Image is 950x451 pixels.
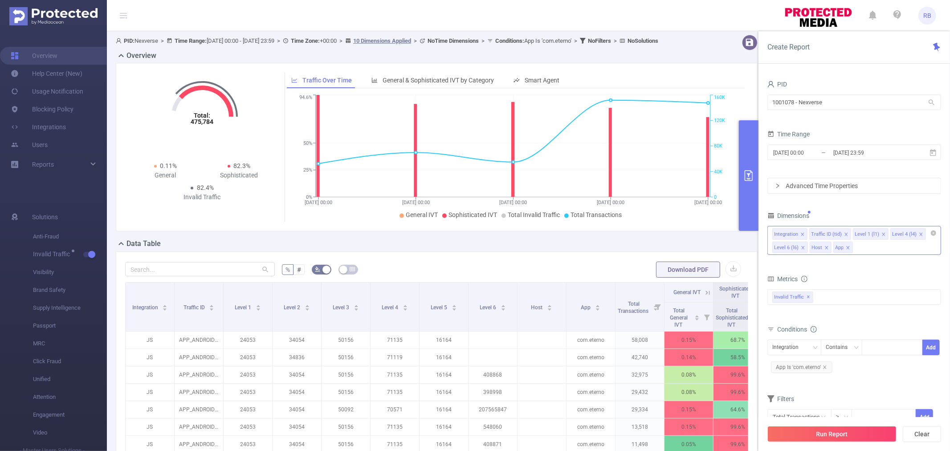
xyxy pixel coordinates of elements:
p: 548060 [469,418,517,435]
p: 0.08% [665,384,713,401]
div: Level 4 (l4) [892,229,917,240]
p: 50156 [322,418,370,435]
span: 82.3% [234,162,251,169]
a: Overview [11,47,57,65]
span: Level 2 [284,304,302,311]
p: 64.6% [714,401,762,418]
div: Invalid Traffic [166,193,239,202]
p: APP_ANDROID_BANNER [175,349,223,366]
p: 50156 [322,332,370,348]
span: App [581,304,592,311]
span: App Is 'com.eterno' [771,361,832,373]
p: 207565847 [469,401,517,418]
span: % [285,266,290,273]
p: 29,432 [616,384,664,401]
p: 24053 [224,332,272,348]
p: JS [126,366,174,383]
div: ≥ [836,410,845,424]
p: 16164 [420,401,468,418]
div: Sort [354,303,359,309]
span: Total Sophisticated IVT [716,307,748,328]
span: Host [531,304,544,311]
span: Nexverse [DATE] 00:00 - [DATE] 23:59 +00:00 [116,37,658,44]
i: icon: bg-colors [315,266,320,272]
tspan: [DATE] 00:00 [597,200,624,205]
button: Run Report [767,426,897,442]
i: icon: caret-down [163,307,167,310]
tspan: 40K [714,169,722,175]
p: 71135 [371,384,419,401]
i: icon: down [854,345,859,351]
i: icon: close [844,232,848,238]
i: Filter menu [652,283,664,331]
p: 34054 [273,366,321,383]
button: Add [916,409,933,425]
p: 34054 [273,384,321,401]
span: Time Range [767,131,810,138]
div: Level 1 (l1) [855,229,879,240]
p: 0.08% [665,366,713,383]
p: 70571 [371,401,419,418]
div: General [129,171,202,180]
i: icon: bar-chart [371,77,378,83]
i: icon: close [801,246,805,251]
p: 24053 [224,384,272,401]
i: icon: caret-down [452,307,457,310]
a: Blocking Policy [11,100,73,118]
a: Reports [32,156,54,173]
tspan: [DATE] 00:00 [499,200,527,205]
button: Download PDF [656,262,720,278]
i: icon: caret-down [354,307,359,310]
div: Sophisticated [202,171,276,180]
i: icon: caret-down [209,307,214,310]
li: Host [810,242,832,253]
span: Dimensions [767,212,809,219]
div: Sort [547,303,552,309]
p: 34054 [273,401,321,418]
p: 0.14% [665,349,713,366]
p: 398998 [469,384,517,401]
span: General & Sophisticated IVT by Category [383,77,494,84]
p: JS [126,384,174,401]
span: Sophisticated IVT [448,211,497,218]
span: Sophisticated IVT [719,286,752,299]
p: com.eterno [567,384,615,401]
p: 32,975 [616,366,664,383]
i: icon: caret-up [595,303,600,306]
a: Usage Notification [11,82,83,100]
tspan: 120K [714,118,725,123]
span: 0.11% [160,162,177,169]
i: icon: caret-down [595,307,600,310]
p: APP_ANDROID_BANNER [175,332,223,348]
div: Sort [403,303,408,309]
i: icon: table [350,266,355,272]
div: Integration [772,340,805,355]
p: com.eterno [567,349,615,366]
p: 24053 [224,418,272,435]
a: Users [11,136,48,154]
i: icon: close [823,365,827,369]
b: No Time Dimensions [428,37,479,44]
i: icon: close [800,232,805,238]
div: Sort [501,303,506,309]
i: icon: caret-up [547,303,552,306]
div: Sort [209,303,214,309]
span: Level 4 [382,304,400,311]
span: Create Report [767,43,810,51]
button: Clear [903,426,941,442]
span: Total Invalid Traffic [508,211,560,218]
span: Invalid Traffic [772,291,813,303]
div: Host [811,242,822,254]
span: Total General IVT [670,307,688,328]
div: Sort [452,303,457,309]
span: PID [767,81,787,88]
div: Sort [595,303,600,309]
span: Brand Safety [33,281,107,299]
p: 71135 [371,418,419,435]
p: APP_ANDROID_BANNER [175,366,223,383]
i: icon: caret-up [452,303,457,306]
span: Anti-Fraud [33,228,107,246]
tspan: 94.6% [299,95,312,101]
input: Search... [125,262,275,276]
b: PID: [124,37,135,44]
